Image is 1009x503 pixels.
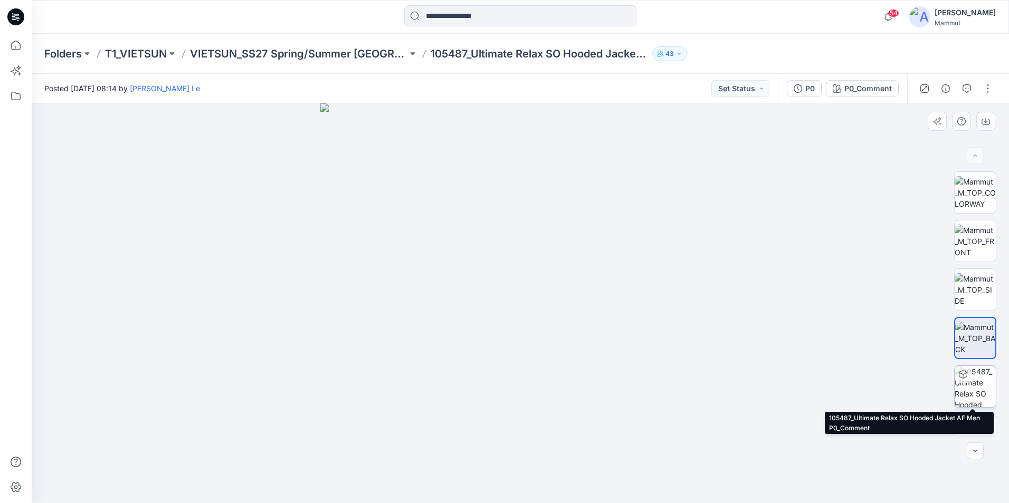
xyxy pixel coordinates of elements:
img: Mammut_M_TOP_COLORWAY [955,176,996,209]
a: [PERSON_NAME] Le [130,84,200,93]
img: eyJhbGciOiJIUzI1NiIsImtpZCI6IjAiLCJzbHQiOiJzZXMiLCJ0eXAiOiJKV1QifQ.eyJkYXRhIjp7InR5cGUiOiJzdG9yYW... [320,103,720,503]
div: P0 [805,83,815,94]
img: Mammut_M_TOP_SIDE [955,273,996,306]
a: Folders [44,46,82,61]
img: Mammut_M_TOP_TT [955,424,996,446]
p: 43 [665,48,674,60]
div: [PERSON_NAME] [935,6,996,19]
a: VIETSUN_SS27 Spring/Summer [GEOGRAPHIC_DATA] [190,46,407,61]
img: Mammut_M_TOP_FRONT [955,225,996,258]
button: Details [937,80,954,97]
button: P0_Comment [826,80,899,97]
span: Posted [DATE] 08:14 by [44,83,200,94]
img: Mammut_M_TOP_BACK [955,322,995,355]
img: 105487_Ultimate Relax SO Hooded Jacket AF Men P0_Comment [955,366,996,407]
button: 43 [652,46,687,61]
img: avatar [909,6,930,27]
button: P0 [787,80,822,97]
div: Mammut [935,19,996,27]
span: 54 [888,9,899,17]
p: 105487_Ultimate Relax SO Hooded Jacket AF Men [431,46,648,61]
a: T1_VIETSUN [105,46,167,61]
div: P0_Comment [844,83,892,94]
